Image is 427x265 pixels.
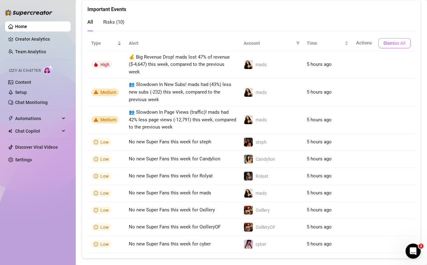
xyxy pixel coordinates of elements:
[129,109,236,130] span: 👥 Slowdown In Page Views (traffic)! mads had 42% less page views (-12,791) this week, compared to...
[256,208,270,213] span: Oxillery
[94,191,98,195] span: info-circle
[15,126,60,136] span: Chat Copilot
[307,190,332,196] span: 5 hours ago
[383,41,406,46] span: Dismiss All
[15,145,58,150] a: Discover Viral Videos
[129,156,220,162] span: No new Super Fans this week for Candylion
[378,38,411,48] button: Dismiss All
[15,49,46,54] a: Team Analytics
[9,68,41,74] span: Izzy AI Chatter
[129,241,211,247] span: No new Super Fans this week for cyber
[87,36,125,51] th: Type
[100,208,109,213] span: Low
[244,115,253,124] img: mads
[100,174,109,179] span: Low
[129,224,221,230] span: No new Super Fans this week for OxilleryOF
[87,19,93,25] span: All
[244,138,253,147] img: steph
[307,61,332,67] span: 5 hours ago
[244,223,253,232] img: OxilleryOF
[15,113,60,124] span: Automations
[406,244,421,259] iframe: Intercom live chat
[8,116,13,121] span: thunderbolt
[129,82,231,102] span: 👥 Slowdown In New Subs! mads had (43%) less new subs (-232) this week, compared to the previous week
[87,0,415,13] div: Important Events
[256,62,267,67] span: mads
[256,191,267,196] span: mads
[256,140,267,145] span: steph
[15,90,27,95] a: Setup
[356,40,372,46] span: Actions
[307,40,343,47] span: Time
[129,207,215,213] span: No new Super Fans this week for Oxillery
[94,225,98,229] span: info-circle
[307,173,332,179] span: 5 hours ago
[244,172,253,181] img: Rolyat
[296,41,300,45] span: filter
[307,207,332,213] span: 5 hours ago
[43,65,53,74] img: AI Chatter
[307,89,332,95] span: 5 hours ago
[100,242,109,247] span: Low
[244,189,253,198] img: mads
[100,62,110,67] span: High
[100,117,116,122] span: Medium
[244,206,253,215] img: Oxillery
[15,157,32,162] a: Settings
[244,60,253,69] img: mads
[94,118,98,122] span: warning
[295,38,301,48] span: filter
[94,62,98,67] span: fire
[256,117,267,122] span: mads
[91,40,116,47] span: Type
[8,129,12,133] img: Chat Copilot
[15,34,66,44] a: Creator Analytics
[94,140,98,144] span: info-circle
[94,174,98,178] span: info-circle
[15,24,27,29] a: Home
[94,90,98,94] span: warning
[100,191,109,196] span: Low
[307,224,332,230] span: 5 hours ago
[129,54,230,75] span: 💰 Big Revenue Drop! mads lost 47% of revenue ($-4,647) this week, compared to the previous week
[307,117,332,123] span: 5 hours ago
[15,80,31,85] a: Content
[244,40,294,47] span: Account
[307,139,332,145] span: 5 hours ago
[256,174,268,179] span: Rolyat
[418,244,424,249] span: 2
[100,140,109,145] span: Low
[94,157,98,161] span: info-circle
[307,241,332,247] span: 5 hours ago
[94,242,98,246] span: info-circle
[307,156,332,162] span: 5 hours ago
[256,90,267,95] span: mads
[5,9,52,16] img: logo-BBDzfeDw.svg
[244,88,253,97] img: mads
[129,190,211,196] span: No new Super Fans this week for mads
[244,155,253,164] img: Candylion
[129,173,213,179] span: No new Super Fans this week for Rolyat
[256,157,275,162] span: Candylion
[303,36,352,51] th: Time
[100,90,116,95] span: Medium
[256,225,276,230] span: OxilleryOF
[244,240,253,249] img: cyber
[100,157,109,162] span: Low
[125,36,240,51] th: Alert
[256,242,266,247] span: cyber
[129,139,211,145] span: No new Super Fans this week for steph
[100,225,109,230] span: Low
[94,208,98,212] span: info-circle
[103,19,124,25] span: Risks ( 10 )
[15,100,48,105] a: Chat Monitoring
